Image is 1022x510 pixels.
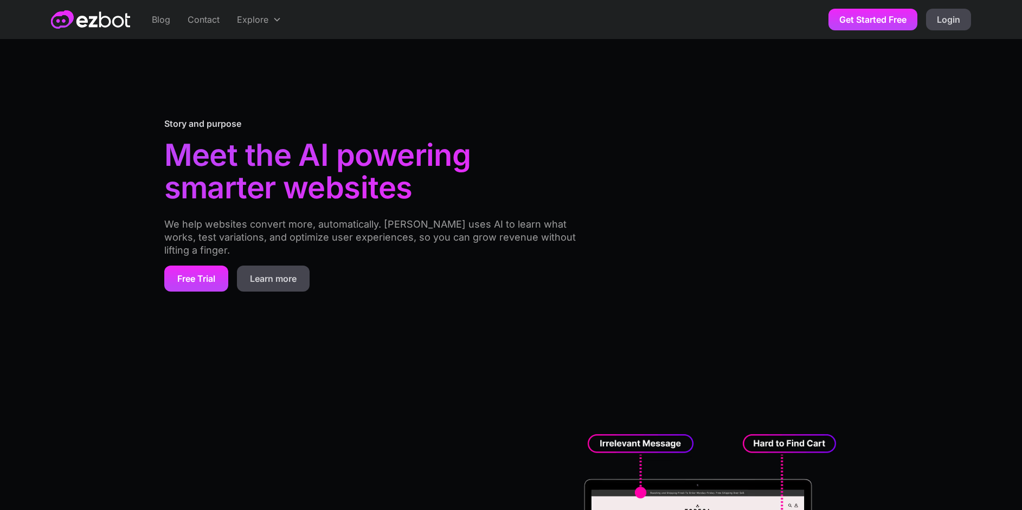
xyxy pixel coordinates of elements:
[237,13,268,26] div: Explore
[828,9,917,30] a: Get Started Free
[164,117,241,130] div: Story and purpose
[164,266,228,292] a: Free Trial
[51,10,130,29] a: home
[164,218,581,257] p: We help websites convert more, automatically. [PERSON_NAME] uses AI to learn what works, test var...
[926,9,971,30] a: Login
[237,266,310,292] a: Learn more
[164,139,581,209] h1: Meet the AI powering smarter websites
